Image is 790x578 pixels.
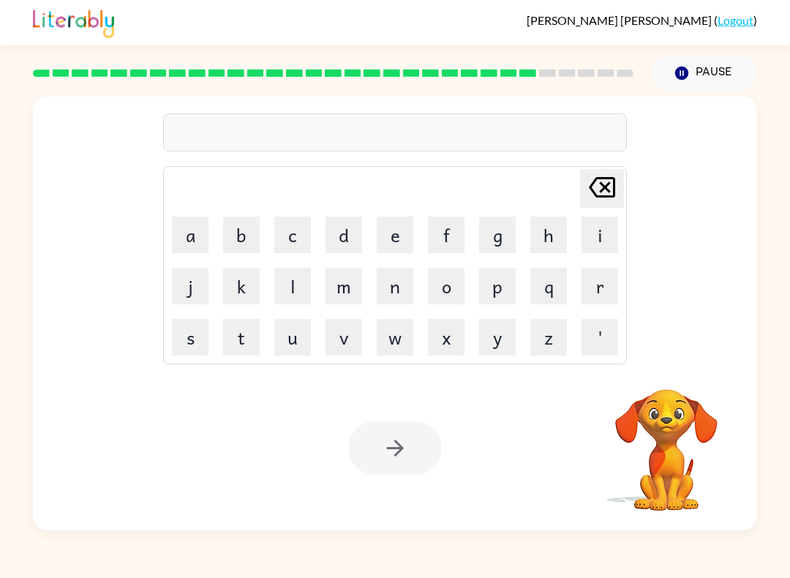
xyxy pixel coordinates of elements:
button: h [530,217,567,253]
button: l [274,268,311,304]
button: p [479,268,516,304]
button: s [172,319,208,356]
button: e [377,217,413,253]
video: Your browser must support playing .mp4 files to use Literably. Please try using another browser. [593,367,740,513]
span: [PERSON_NAME] [PERSON_NAME] [527,13,714,27]
button: f [428,217,464,253]
a: Logout [718,13,753,27]
button: a [172,217,208,253]
button: w [377,319,413,356]
div: ( ) [527,13,757,27]
button: z [530,319,567,356]
button: q [530,268,567,304]
button: b [223,217,260,253]
button: t [223,319,260,356]
button: y [479,319,516,356]
img: Literably [33,6,114,38]
button: i [582,217,618,253]
button: k [223,268,260,304]
button: d [326,217,362,253]
button: r [582,268,618,304]
button: ' [582,319,618,356]
button: Pause [651,56,757,90]
button: x [428,319,464,356]
button: n [377,268,413,304]
button: j [172,268,208,304]
button: m [326,268,362,304]
button: o [428,268,464,304]
button: g [479,217,516,253]
button: u [274,319,311,356]
button: v [326,319,362,356]
button: c [274,217,311,253]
